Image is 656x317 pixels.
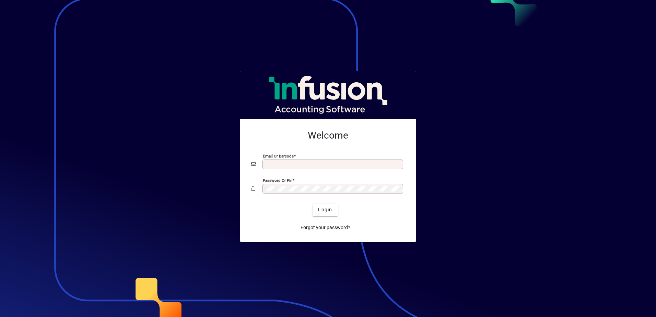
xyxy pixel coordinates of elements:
[251,130,405,141] h2: Welcome
[301,224,350,231] span: Forgot your password?
[263,178,292,183] mat-label: Password or Pin
[313,204,338,216] button: Login
[263,153,294,158] mat-label: Email or Barcode
[318,206,332,213] span: Login
[298,222,353,234] a: Forgot your password?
